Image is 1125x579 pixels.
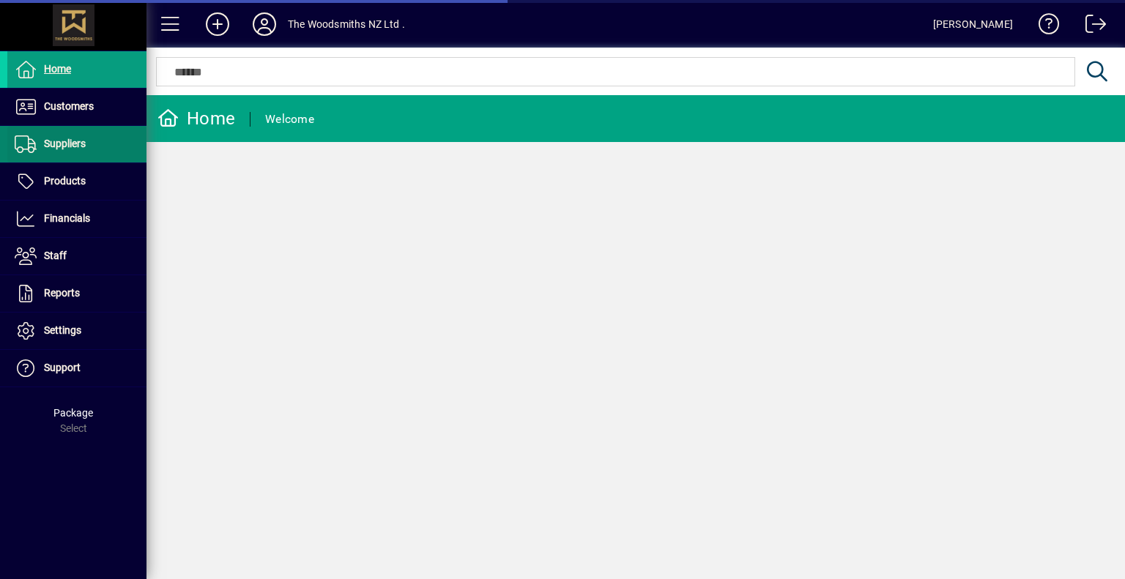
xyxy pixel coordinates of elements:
[44,362,81,373] span: Support
[44,175,86,187] span: Products
[44,100,94,112] span: Customers
[44,212,90,224] span: Financials
[1028,3,1060,51] a: Knowledge Base
[44,250,67,261] span: Staff
[1074,3,1107,51] a: Logout
[7,350,146,386] a: Support
[288,12,405,36] div: The Woodsmiths NZ Ltd .
[933,12,1013,36] div: [PERSON_NAME]
[53,407,93,419] span: Package
[7,163,146,200] a: Products
[265,108,314,131] div: Welcome
[7,89,146,125] a: Customers
[7,201,146,237] a: Financials
[241,11,288,37] button: Profile
[44,63,71,75] span: Home
[194,11,241,37] button: Add
[7,238,146,274] a: Staff
[7,313,146,349] a: Settings
[157,107,235,130] div: Home
[44,287,80,299] span: Reports
[44,324,81,336] span: Settings
[7,275,146,312] a: Reports
[44,138,86,149] span: Suppliers
[7,126,146,163] a: Suppliers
